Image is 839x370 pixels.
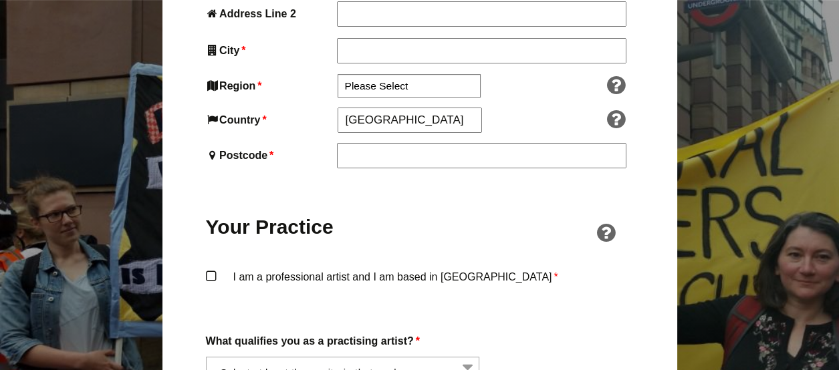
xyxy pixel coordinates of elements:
label: I am a professional artist and I am based in [GEOGRAPHIC_DATA] [206,268,634,308]
label: Country [206,111,335,129]
label: What qualifies you as a practising artist? [206,332,634,350]
label: Postcode [206,146,334,164]
h2: Your Practice [206,214,334,240]
label: City [206,41,334,59]
label: Address Line 2 [206,5,334,23]
label: Region [206,77,335,95]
